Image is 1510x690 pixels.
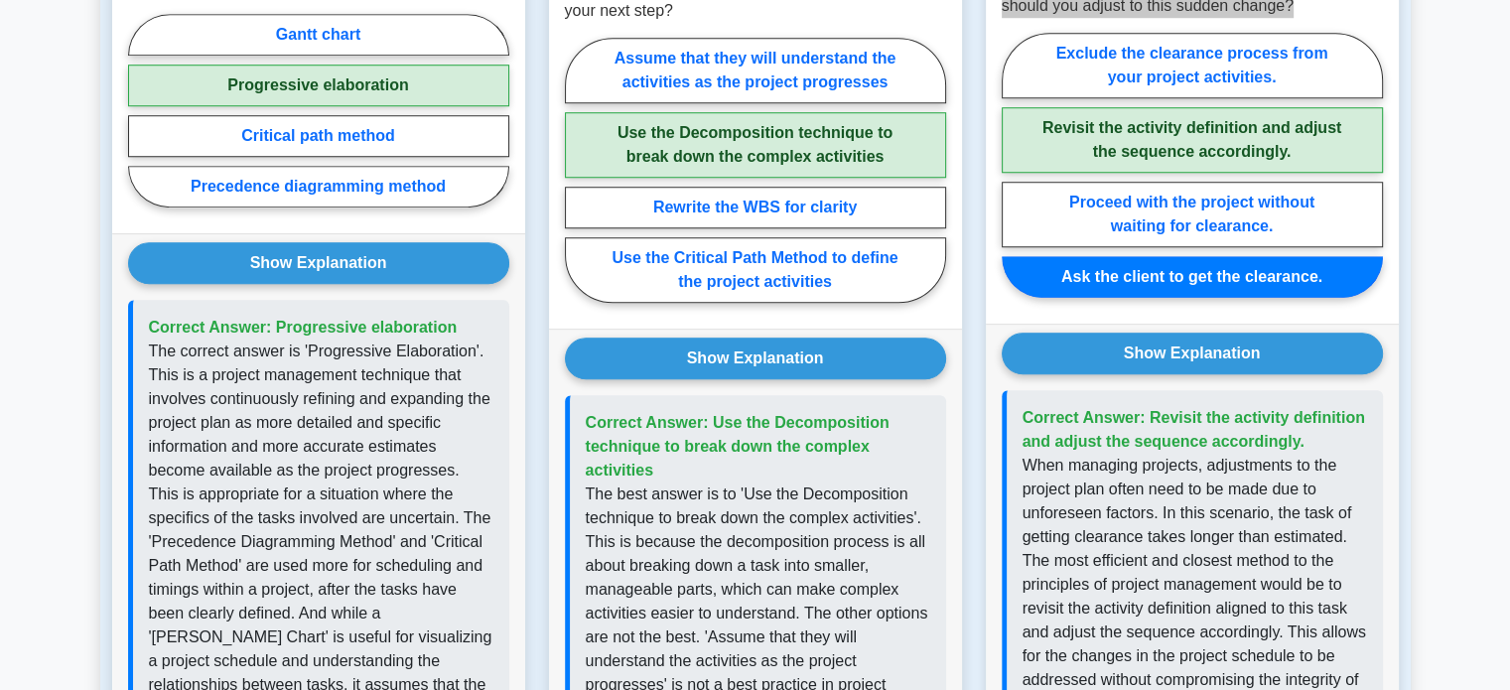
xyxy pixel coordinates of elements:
[565,237,946,303] label: Use the Critical Path Method to define the project activities
[1002,256,1383,298] label: Ask the client to get the clearance.
[128,166,509,207] label: Precedence diagramming method
[1002,333,1383,374] button: Show Explanation
[128,14,509,56] label: Gantt chart
[586,414,890,479] span: Correct Answer: Use the Decomposition technique to break down the complex activities
[1002,33,1383,98] label: Exclude the clearance process from your project activities.
[565,38,946,103] label: Assume that they will understand the activities as the project progresses
[128,115,509,157] label: Critical path method
[128,65,509,106] label: Progressive elaboration
[128,242,509,284] button: Show Explanation
[565,112,946,178] label: Use the Decomposition technique to break down the complex activities
[565,187,946,228] label: Rewrite the WBS for clarity
[1023,409,1365,450] span: Correct Answer: Revisit the activity definition and adjust the sequence accordingly.
[565,338,946,379] button: Show Explanation
[1002,107,1383,173] label: Revisit the activity definition and adjust the sequence accordingly.
[1002,182,1383,247] label: Proceed with the project without waiting for clearance.
[149,319,458,336] span: Correct Answer: Progressive elaboration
